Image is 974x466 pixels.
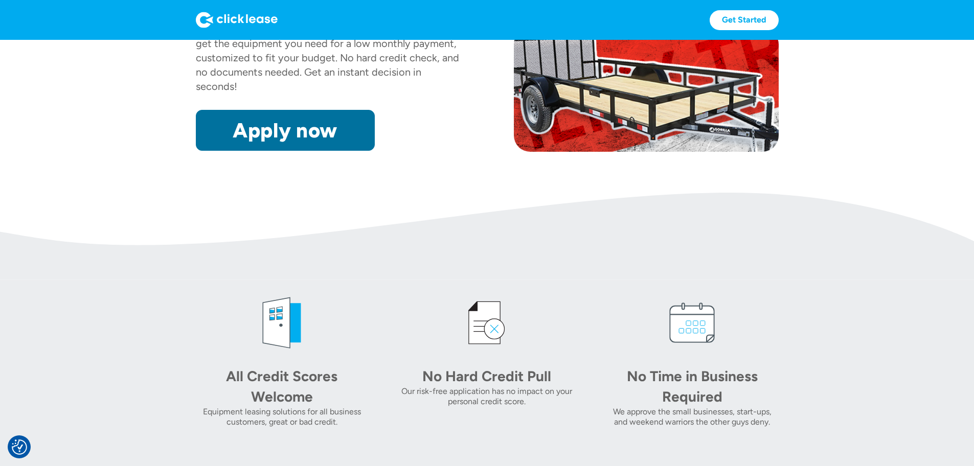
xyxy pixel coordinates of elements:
[196,23,459,92] div: has partnered with Clicklease to help you get the equipment you need for a low monthly payment, c...
[606,407,778,427] div: We approve the small businesses, start-ups, and weekend warriors the other guys deny.
[662,292,723,354] img: calendar icon
[12,439,27,455] button: Consent Preferences
[196,407,368,427] div: Equipment leasing solutions for all business customers, great or bad credit.
[196,12,278,28] img: Logo
[210,366,353,407] div: All Credit Scores Welcome
[621,366,764,407] div: No Time in Business Required
[12,439,27,455] img: Revisit consent button
[251,292,312,354] img: welcome icon
[710,10,779,30] a: Get Started
[401,386,573,407] div: Our risk-free application has no impact on your personal credit score.
[415,366,558,386] div: No Hard Credit Pull
[196,110,375,151] a: Apply now
[456,292,517,354] img: credit icon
